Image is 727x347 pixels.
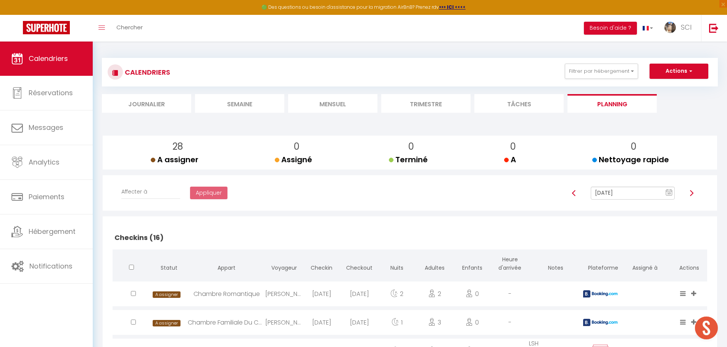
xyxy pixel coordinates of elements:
[583,290,617,297] img: booking2.png
[565,64,638,79] button: Filtrer par hébergement
[378,310,416,335] div: 1
[695,317,718,339] div: Ouvrir le chat
[416,310,454,335] div: 3
[29,192,64,201] span: Paiements
[591,187,675,200] input: Select Date
[598,139,669,154] p: 0
[188,310,265,335] div: Chambre Familiale Du Couvent
[395,139,428,154] p: 0
[583,319,617,326] img: booking2.png
[29,88,73,98] span: Réservations
[218,264,235,272] span: Appart
[275,154,312,165] span: Assigné
[281,139,312,154] p: 0
[491,281,529,306] div: -
[29,261,73,271] span: Notifications
[650,64,708,79] button: Actions
[672,249,707,280] th: Actions
[439,4,466,10] a: >>> ICI <<<<
[195,94,284,113] li: Semaine
[416,281,454,306] div: 2
[664,22,676,33] img: ...
[29,227,76,236] span: Hébergement
[102,94,191,113] li: Journalier
[288,94,377,113] li: Mensuel
[504,154,516,165] span: A
[111,15,148,42] a: Chercher
[153,320,180,326] span: A assigner
[378,281,416,306] div: 2
[709,23,719,33] img: logout
[681,22,692,32] span: SCI
[265,310,303,335] div: [PERSON_NAME]
[161,264,177,272] span: Statut
[340,281,378,306] div: [DATE]
[116,23,143,31] span: Chercher
[453,249,491,280] th: Enfants
[303,310,341,335] div: [DATE]
[584,22,637,35] button: Besoin d'aide ?
[667,192,671,195] text: 10
[188,281,265,306] div: Chambre Romantique
[453,281,491,306] div: 0
[23,21,70,34] img: Super Booking
[157,139,198,154] p: 28
[153,291,180,298] span: A assigner
[571,190,577,196] img: arrow-left3.svg
[340,249,378,280] th: Checkout
[265,249,303,280] th: Voyageur
[659,15,701,42] a: ... SCI
[340,310,378,335] div: [DATE]
[29,157,60,167] span: Analytics
[582,249,618,280] th: Plateforme
[265,281,303,306] div: [PERSON_NAME]
[389,154,428,165] span: Terminé
[688,190,695,196] img: arrow-right3.svg
[491,310,529,335] div: -
[416,249,454,280] th: Adultes
[592,154,669,165] span: Nettoyage rapide
[474,94,564,113] li: Tâches
[190,187,227,200] button: Appliquer
[378,249,416,280] th: Nuits
[381,94,471,113] li: Trimestre
[303,281,341,306] div: [DATE]
[510,139,516,154] p: 0
[123,64,170,81] h3: CALENDRIERS
[303,249,341,280] th: Checkin
[567,94,657,113] li: Planning
[491,249,529,280] th: Heure d'arrivée
[29,123,63,132] span: Messages
[529,249,582,280] th: Notes
[151,154,198,165] span: A assigner
[618,249,671,280] th: Assigné à
[453,310,491,335] div: 0
[29,54,68,63] span: Calendriers
[113,226,707,249] h2: Checkins (16)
